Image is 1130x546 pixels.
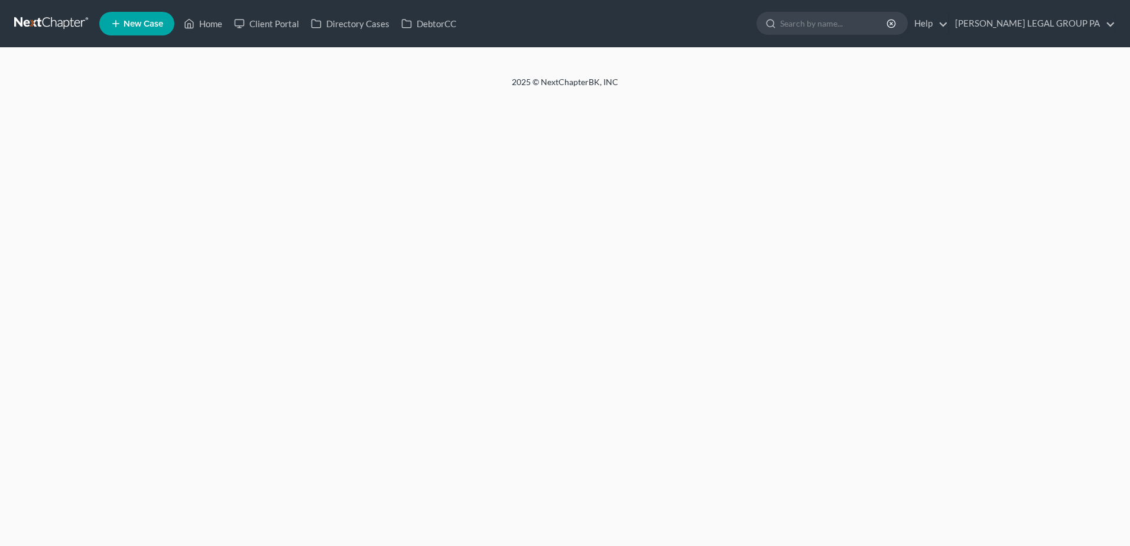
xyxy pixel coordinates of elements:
a: [PERSON_NAME] LEGAL GROUP PA [949,13,1115,34]
a: Help [908,13,948,34]
a: DebtorCC [395,13,462,34]
div: 2025 © NextChapterBK, INC [228,76,902,97]
a: Home [178,13,228,34]
input: Search by name... [780,12,888,34]
span: New Case [124,19,163,28]
a: Directory Cases [305,13,395,34]
a: Client Portal [228,13,305,34]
